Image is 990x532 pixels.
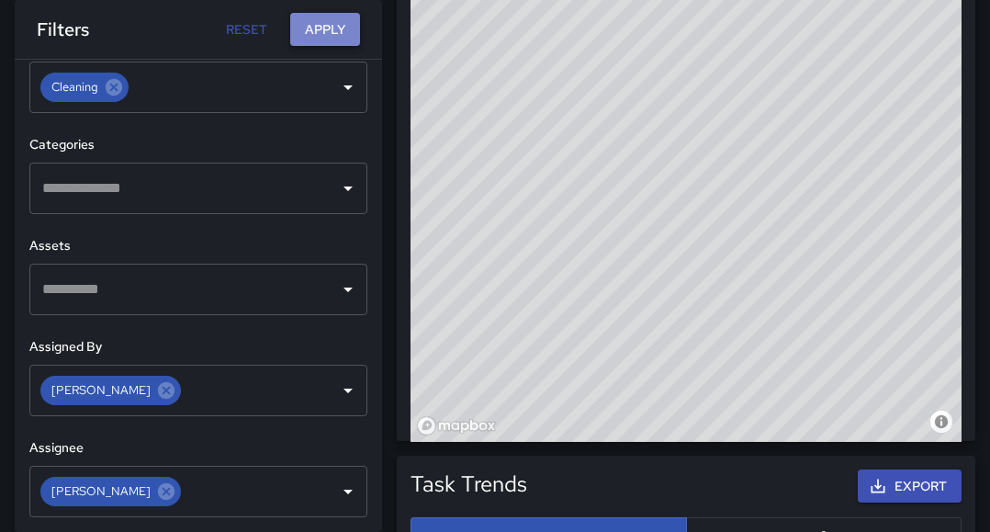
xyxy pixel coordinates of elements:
div: [PERSON_NAME] [40,376,181,405]
span: [PERSON_NAME] [40,481,162,502]
button: Apply [290,13,360,47]
button: Open [335,479,361,504]
button: Export [858,470,962,504]
button: Open [335,175,361,201]
h6: Assigned By [29,337,367,357]
span: [PERSON_NAME] [40,379,162,401]
button: Open [335,74,361,100]
h6: Assignee [29,438,367,458]
button: Reset [217,13,276,47]
h6: Assets [29,236,367,256]
div: Cleaning [40,73,129,102]
h5: Task Trends [411,470,527,499]
div: [PERSON_NAME] [40,477,181,506]
h6: Categories [29,135,367,155]
h6: Filters [37,15,89,44]
span: Cleaning [40,76,109,97]
button: Open [335,378,361,403]
button: Open [335,277,361,302]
